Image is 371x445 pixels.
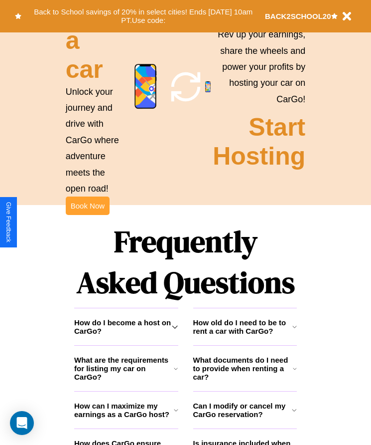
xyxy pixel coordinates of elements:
[193,318,292,335] h3: How old do I need to be to rent a car with CarGo?
[66,84,124,197] p: Unlock your journey and drive with CarGo where adventure meets the open road!
[265,12,331,20] b: BACK2SCHOOL20
[193,356,293,381] h3: What documents do I need to provide when renting a car?
[205,81,211,92] img: phone
[213,26,305,107] p: Rev up your earnings, share the wheels and power your profits by hosting your car on CarGo!
[193,402,292,419] h3: Can I modify or cancel my CarGo reservation?
[74,356,174,381] h3: What are the requirements for listing my car on CarGo?
[66,197,110,215] button: Book Now
[21,5,265,27] button: Back to School savings of 20% in select cities! Ends [DATE] 10am PT.Use code:
[74,402,174,419] h3: How can I maximize my earnings as a CarGo host?
[213,113,305,171] h2: Start Hosting
[74,216,297,308] h1: Frequently Asked Questions
[74,318,172,335] h3: How do I become a host on CarGo?
[134,64,157,109] img: phone
[5,202,12,242] div: Give Feedback
[10,411,34,435] div: Open Intercom Messenger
